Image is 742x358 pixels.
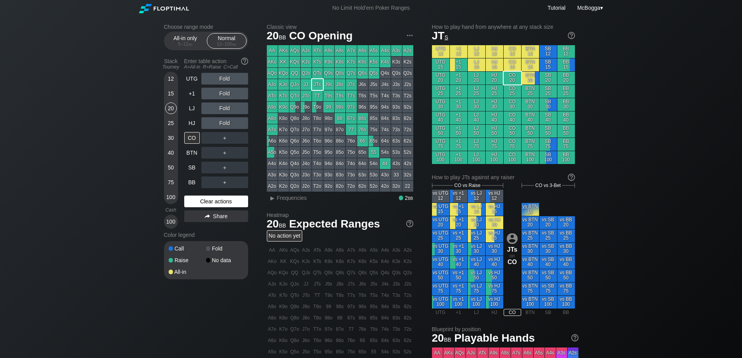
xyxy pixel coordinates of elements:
div: Q3s [391,68,402,79]
div: BB 20 [557,72,575,85]
div: J4s [380,79,391,90]
div: 53o [368,169,379,180]
div: 54o [368,158,379,169]
div: 32s [402,169,413,180]
div: QQ [289,68,300,79]
div: K5s [368,56,379,67]
div: J7o [301,124,312,135]
div: 94s [380,102,391,113]
div: 86s [357,113,368,124]
div: BTN 12 [522,45,539,58]
div: Q4s [380,68,391,79]
div: SB 40 [539,111,557,124]
div: AQs [289,45,300,56]
div: Stack [161,55,181,73]
div: QTs [312,68,323,79]
div: LJ 12 [468,45,485,58]
div: HJ 30 [486,98,503,111]
div: 98o [323,113,334,124]
div: HJ 75 [486,138,503,151]
span: 20 [266,30,287,43]
div: 53s [391,147,402,158]
div: BB 75 [557,138,575,151]
div: BTN 75 [522,138,539,151]
div: AQo [267,68,278,79]
span: CO Opening [288,30,354,43]
div: 43o [380,169,391,180]
div: UTG 30 [432,98,449,111]
div: Raise [169,257,206,263]
div: HJ 50 [486,125,503,138]
div: Q9s [323,68,334,79]
div: CO 30 [504,98,521,111]
div: CO 40 [504,111,521,124]
div: 74o [346,158,357,169]
div: 12 – 100 [210,41,243,47]
div: LJ 15 [468,58,485,71]
div: TT [312,90,323,101]
div: BTN 25 [522,85,539,98]
div: ＋ [201,176,248,188]
div: SB [184,162,200,173]
div: 93o [323,169,334,180]
div: +1 12 [450,45,467,58]
img: icon-avatar.b40e07d9.svg [507,233,518,244]
div: Q8o [289,113,300,124]
div: LJ 50 [468,125,485,138]
div: BB 50 [557,125,575,138]
div: 85s [368,113,379,124]
div: LJ 30 [468,98,485,111]
div: 96s [357,102,368,113]
div: 92s [402,102,413,113]
div: J6s [357,79,368,90]
div: 5 – 12 [169,41,202,47]
div: K6o [278,136,289,146]
img: share.864f2f62.svg [204,214,210,219]
div: KJs [301,56,312,67]
div: HJ 15 [486,58,503,71]
div: QJs [301,68,312,79]
div: Q6s [357,68,368,79]
div: JJ [301,79,312,90]
div: T7o [312,124,323,135]
div: AJs [301,45,312,56]
img: Floptimal logo [139,4,189,13]
div: +1 [184,88,200,99]
div: LJ 25 [468,85,485,98]
div: T7s [346,90,357,101]
div: Tourney [161,64,181,70]
div: +1 100 [450,151,467,164]
div: UTG 40 [432,111,449,124]
div: 84o [335,158,345,169]
div: +1 15 [450,58,467,71]
div: BB 40 [557,111,575,124]
div: T3s [391,90,402,101]
div: K7s [346,56,357,67]
div: 25 [165,117,177,129]
div: 64o [357,158,368,169]
div: UTG 75 [432,138,449,151]
div: T9s [323,90,334,101]
div: LJ 40 [468,111,485,124]
div: K3o [278,169,289,180]
div: K9s [323,56,334,67]
div: J5s [368,79,379,90]
div: 63s [391,136,402,146]
div: T8o [312,113,323,124]
div: K4o [278,158,289,169]
div: K4s [380,56,391,67]
div: 52s [402,147,413,158]
div: J9s [323,79,334,90]
div: KTo [278,90,289,101]
div: 82s [402,113,413,124]
div: 93s [391,102,402,113]
div: KTs [312,56,323,67]
div: A6o [267,136,278,146]
div: K2s [402,56,413,67]
div: A=All-in R=Raise C=Call [184,64,248,70]
div: A3s [391,45,402,56]
div: SB 12 [539,45,557,58]
div: Q7s [346,68,357,79]
div: K8o [278,113,289,124]
div: ATs [312,45,323,56]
